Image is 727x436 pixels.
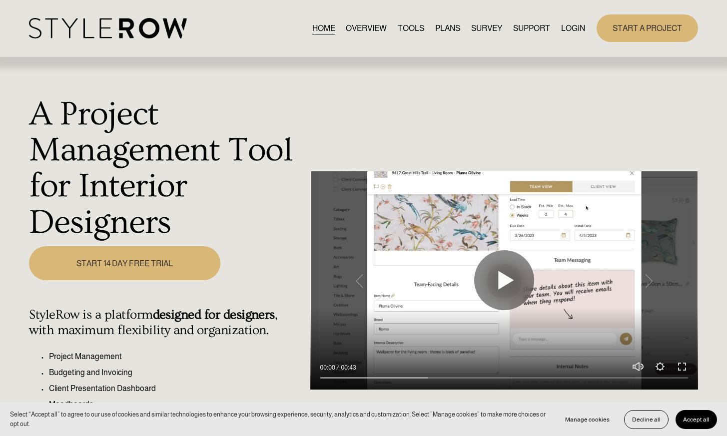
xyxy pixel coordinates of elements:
[597,14,698,42] a: START A PROJECT
[471,21,502,35] a: SURVEY
[320,363,338,373] div: Current time
[558,410,617,429] button: Manage cookies
[49,383,304,395] p: Client Presentation Dashboard
[676,410,717,429] button: Accept all
[346,21,387,35] a: OVERVIEW
[29,246,220,281] a: START 14 DAY FREE TRIAL
[10,410,548,429] p: Select “Accept all” to agree to our use of cookies and similar technologies to enhance your brows...
[513,21,550,35] a: folder dropdown
[49,351,304,363] p: Project Management
[29,96,304,241] h1: A Project Management Tool for Interior Designers
[320,374,688,381] input: Seek
[398,21,424,35] a: TOOLS
[561,21,585,35] a: LOGIN
[624,410,669,429] button: Decline all
[338,363,359,373] div: Duration
[49,399,304,411] p: Moodboards
[435,21,460,35] a: PLANS
[565,416,610,423] span: Manage cookies
[29,18,186,38] img: StyleRow
[683,416,710,423] span: Accept all
[29,307,304,338] h4: StyleRow is a platform , with maximum flexibility and organization.
[474,250,534,310] button: Play
[632,416,661,423] span: Decline all
[153,307,275,322] strong: designed for designers
[49,367,304,379] p: Budgeting and Invoicing
[312,21,335,35] a: HOME
[513,22,550,34] span: SUPPORT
